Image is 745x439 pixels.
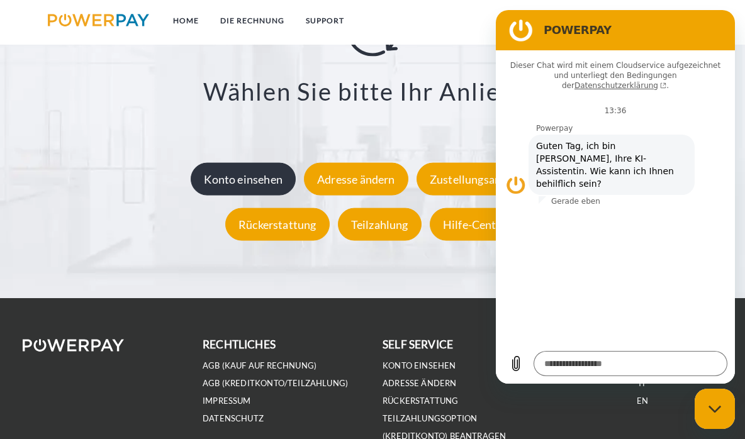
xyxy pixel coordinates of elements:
[162,9,210,32] a: Home
[383,378,457,389] a: Adresse ändern
[413,172,557,186] a: Zustellungsart ändern
[203,396,251,406] a: IMPRESSUM
[295,9,355,32] a: SUPPORT
[430,208,520,240] div: Hilfe-Center
[637,396,648,406] a: EN
[203,338,276,351] b: rechtliches
[222,217,333,231] a: Rückerstattung
[225,208,330,240] div: Rückerstattung
[203,360,316,371] a: AGB (Kauf auf Rechnung)
[427,217,523,231] a: Hilfe-Center
[496,10,735,384] iframe: Messaging-Fenster
[335,217,425,231] a: Teilzahlung
[301,172,412,186] a: Adresse ändern
[23,339,124,352] img: logo-powerpay-white.svg
[210,9,295,32] a: DIE RECHNUNG
[695,389,735,429] iframe: Schaltfläche zum Öffnen des Messaging-Fensters; Konversation läuft
[188,172,299,186] a: Konto einsehen
[383,360,456,371] a: Konto einsehen
[383,338,453,351] b: self service
[338,208,422,240] div: Teilzahlung
[53,76,692,106] h3: Wählen Sie bitte Ihr Anliegen
[203,378,348,389] a: AGB (Kreditkonto/Teilzahlung)
[639,378,646,389] a: IT
[203,413,264,424] a: DATENSCHUTZ
[632,9,671,32] a: agb
[417,162,554,195] div: Zustellungsart ändern
[191,162,296,195] div: Konto einsehen
[48,14,149,26] img: logo-powerpay.svg
[304,162,408,195] div: Adresse ändern
[383,396,459,406] a: Rückerstattung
